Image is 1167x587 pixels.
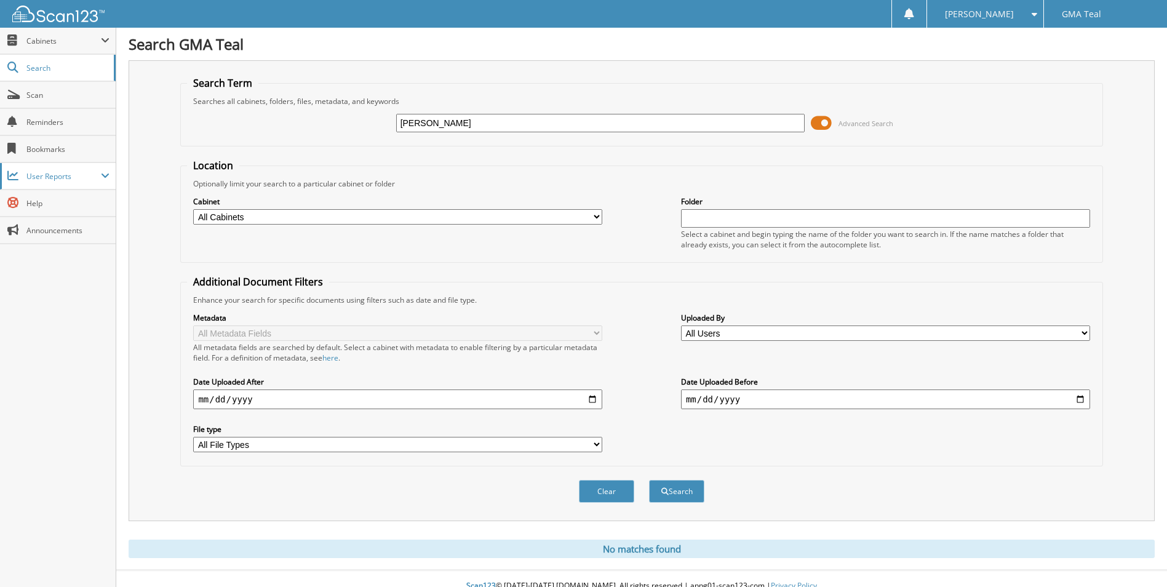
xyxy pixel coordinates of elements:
h1: Search GMA Teal [129,34,1155,54]
legend: Additional Document Filters [187,275,329,289]
span: Announcements [26,225,110,236]
span: User Reports [26,171,101,182]
input: start [193,389,602,409]
legend: Search Term [187,76,258,90]
label: Date Uploaded After [193,377,602,387]
div: Select a cabinet and begin typing the name of the folder you want to search in. If the name match... [681,229,1090,250]
label: Date Uploaded Before [681,377,1090,387]
span: [PERSON_NAME] [945,10,1014,18]
span: Bookmarks [26,144,110,154]
iframe: Chat Widget [1105,528,1167,587]
label: Folder [681,196,1090,207]
legend: Location [187,159,239,172]
label: Cabinet [193,196,602,207]
div: No matches found [129,540,1155,558]
label: File type [193,424,602,434]
span: GMA Teal [1062,10,1101,18]
label: Metadata [193,313,602,323]
a: here [322,353,338,363]
label: Uploaded By [681,313,1090,323]
span: Help [26,198,110,209]
div: Optionally limit your search to a particular cabinet or folder [187,178,1096,189]
div: Searches all cabinets, folders, files, metadata, and keywords [187,96,1096,106]
span: Reminders [26,117,110,127]
span: Scan [26,90,110,100]
button: Clear [579,480,634,503]
input: end [681,389,1090,409]
span: Advanced Search [838,119,893,128]
span: Search [26,63,108,73]
img: scan123-logo-white.svg [12,6,105,22]
div: Enhance your search for specific documents using filters such as date and file type. [187,295,1096,305]
button: Search [649,480,704,503]
span: Cabinets [26,36,101,46]
div: All metadata fields are searched by default. Select a cabinet with metadata to enable filtering b... [193,342,602,363]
